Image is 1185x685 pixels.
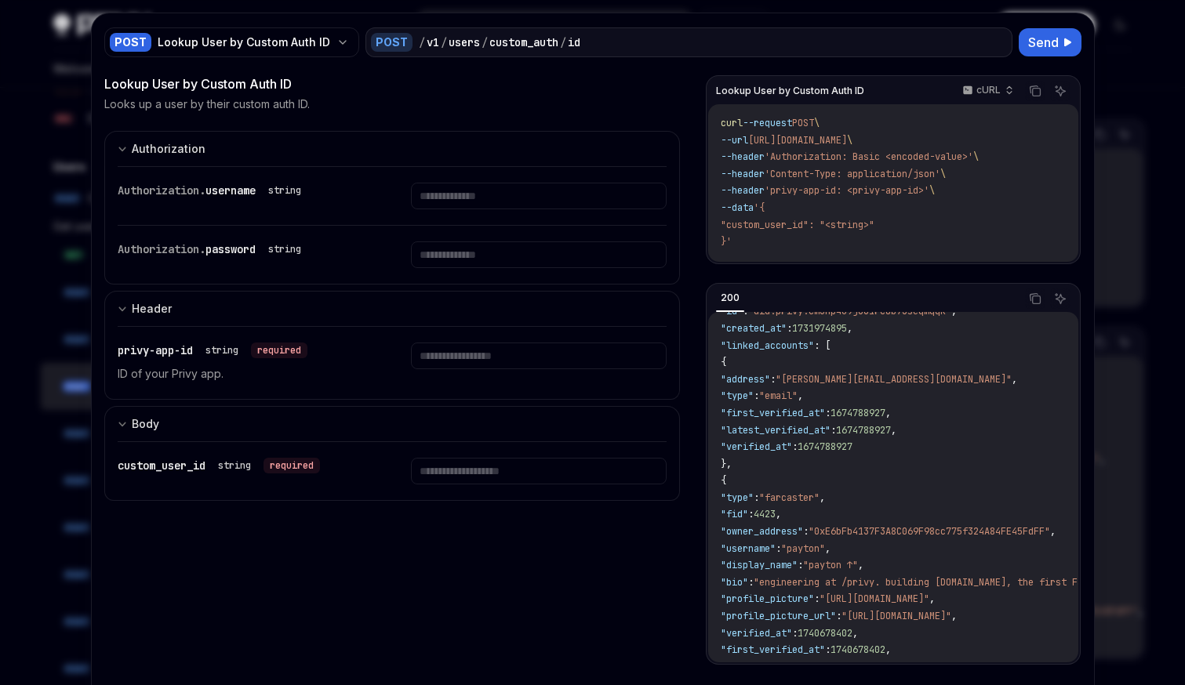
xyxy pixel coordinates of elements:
span: : [798,559,803,571]
div: / [419,34,425,50]
span: : [792,440,798,453]
span: , [951,610,957,622]
div: / [482,34,488,50]
span: 1674788927 [831,407,885,419]
span: "profile_picture" [721,593,814,605]
p: ID of your Privy app. [118,364,373,383]
div: id [568,34,580,50]
div: privy-app-id [118,342,307,358]
div: string [205,344,238,357]
div: custom_user_id [118,458,320,473]
span: "payton" [781,542,825,555]
div: required [251,342,307,358]
span: , [820,491,825,504]
span: "did:privy:cm3np4u9j001rc8b73seqmqqk" [748,305,951,317]
span: \ [814,117,820,129]
span: "latest_verified_at" [721,661,831,673]
span: , [776,508,781,520]
span: "email" [759,390,798,402]
button: Copy the contents from the code block [1025,288,1045,309]
span: 1740678402 [798,627,852,640]
span: , [929,593,935,605]
span: , [891,424,896,437]
span: , [825,542,831,555]
span: , [852,627,858,640]
span: --header [721,168,765,180]
span: : [836,610,841,622]
span: Authorization. [118,242,205,256]
span: \ [973,150,979,163]
span: 1731974895 [792,322,847,335]
button: expand input section [104,131,681,166]
span: "owner_address" [721,525,803,538]
span: "0xE6bFb4137F3A8C069F98cc775f324A84FE45FdFF" [809,525,1050,538]
span: POST [792,117,814,129]
span: "type" [721,491,754,504]
button: Ask AI [1050,288,1070,309]
span: , [885,407,891,419]
p: cURL [976,84,1001,96]
span: "type" [721,390,754,402]
span: "profile_picture_url" [721,610,836,622]
div: Authorization.username [118,183,307,198]
span: , [1050,525,1056,538]
span: : [825,407,831,419]
span: "payton ↑" [803,559,858,571]
div: Header [132,299,172,318]
span: "id" [721,305,743,317]
button: cURL [954,78,1020,104]
div: string [268,243,301,256]
div: Authorization [132,140,205,158]
button: Ask AI [1050,81,1070,101]
span: --request [743,117,792,129]
span: : [831,424,836,437]
span: , [951,305,957,317]
span: \ [847,134,852,147]
span: --header [721,184,765,197]
span: "linked_accounts" [721,339,814,352]
span: "custom_user_id": "<string>" [721,219,874,231]
span: , [858,559,863,571]
span: 1674788927 [836,424,891,437]
button: Copy the contents from the code block [1025,81,1045,101]
span: --data [721,201,754,214]
span: "bio" [721,576,748,589]
span: : [825,643,831,656]
span: Lookup User by Custom Auth ID [716,85,864,97]
div: / [441,34,447,50]
div: Lookup User by Custom Auth ID [158,34,330,50]
span: 1674788927 [798,440,852,453]
div: / [560,34,566,50]
span: 'privy-app-id: <privy-app-id>' [765,184,929,197]
span: '{ [754,201,765,214]
span: "verified_at" [721,627,792,640]
span: 'Authorization: Basic <encoded-value>' [765,150,973,163]
span: : [748,508,754,520]
span: username [205,183,256,198]
span: 1741194370 [836,661,891,673]
span: : [ [814,339,831,352]
span: "address" [721,373,770,386]
div: required [264,458,320,473]
span: : [776,542,781,555]
button: expand input section [104,406,681,441]
div: string [218,459,251,472]
div: Lookup User by Custom Auth ID [104,74,681,93]
span: "[URL][DOMAIN_NAME]" [820,593,929,605]
div: custom_auth [489,34,558,50]
span: : [831,661,836,673]
span: 1740678402 [831,643,885,656]
span: "username" [721,542,776,555]
div: users [449,34,480,50]
div: Authorization.password [118,241,307,257]
span: , [847,322,852,335]
span: "created_at" [721,322,787,335]
span: : [754,390,759,402]
span: --url [721,134,748,147]
span: : [792,627,798,640]
span: \ [940,168,946,180]
div: Body [132,415,159,433]
span: }' [721,235,732,248]
span: \ [929,184,935,197]
span: Authorization. [118,183,205,198]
